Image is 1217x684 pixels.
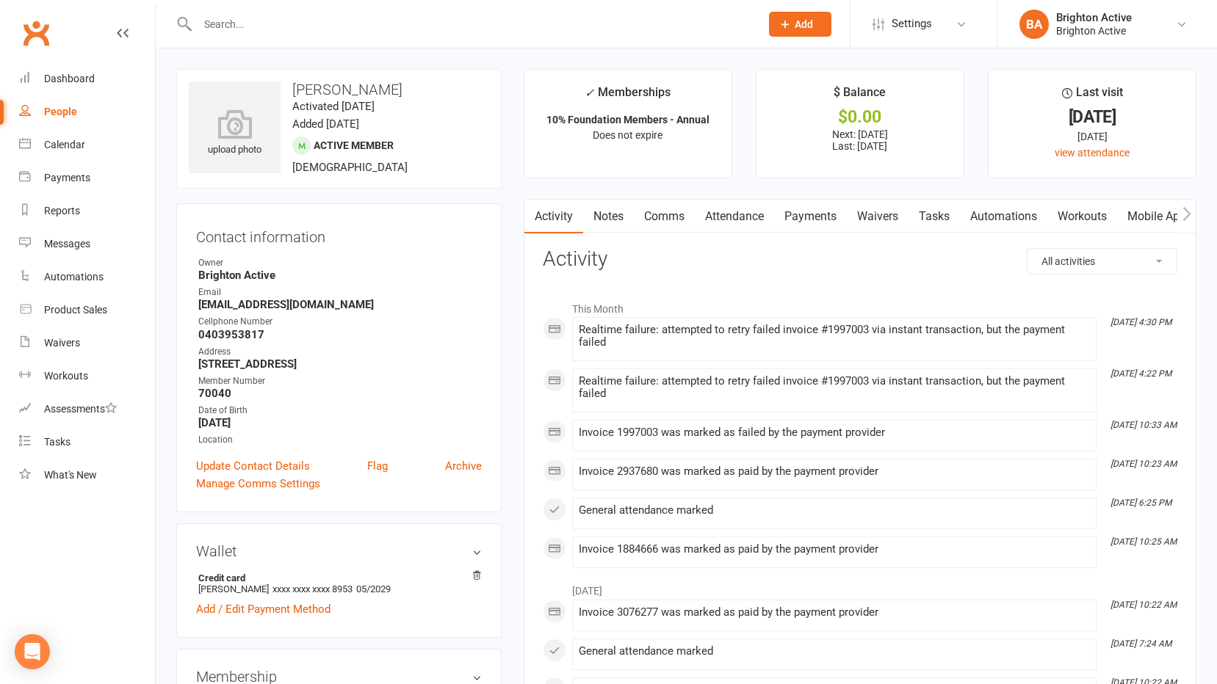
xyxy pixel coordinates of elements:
[314,139,394,151] span: Active member
[909,200,960,233] a: Tasks
[1056,11,1132,24] div: Brighton Active
[272,583,353,594] span: xxxx xxxx xxxx 8953
[198,357,482,371] strong: [STREET_ADDRESS]
[44,73,95,84] div: Dashboard
[1111,459,1177,469] i: [DATE] 10:23 AM
[196,457,310,475] a: Update Contact Details
[585,83,671,110] div: Memberships
[543,575,1177,599] li: [DATE]
[198,269,482,282] strong: Brighton Active
[198,285,482,299] div: Email
[774,200,847,233] a: Payments
[44,238,90,250] div: Messages
[579,465,1090,478] div: Invoice 2937680 was marked as paid by the payment provider
[634,200,695,233] a: Comms
[960,200,1047,233] a: Automations
[44,106,77,117] div: People
[1019,10,1049,39] div: BA
[583,200,634,233] a: Notes
[198,387,482,400] strong: 70040
[585,86,594,100] i: ✓
[198,416,482,429] strong: [DATE]
[44,337,80,349] div: Waivers
[769,12,831,37] button: Add
[19,161,155,194] a: Payments
[770,109,950,125] div: $0.00
[19,360,155,393] a: Workouts
[198,433,482,447] div: Location
[1117,200,1196,233] a: Mobile App
[196,600,331,618] a: Add / Edit Payment Method
[19,261,155,294] a: Automations
[1055,147,1130,159] a: view attendance
[44,370,88,382] div: Workouts
[19,327,155,360] a: Waivers
[579,645,1090,658] div: General attendance marked
[1111,498,1171,508] i: [DATE] 6:25 PM
[19,393,155,426] a: Assessments
[1062,83,1123,109] div: Last visit
[1002,109,1182,125] div: [DATE]
[292,100,375,113] time: Activated [DATE]
[593,129,662,141] span: Does not expire
[834,83,886,109] div: $ Balance
[198,256,482,270] div: Owner
[198,345,482,359] div: Address
[189,109,281,158] div: upload photo
[44,139,85,150] div: Calendar
[44,205,80,217] div: Reports
[19,426,155,459] a: Tasks
[196,543,482,559] h3: Wallet
[524,200,583,233] a: Activity
[1111,420,1177,430] i: [DATE] 10:33 AM
[18,15,54,51] a: Clubworx
[1111,600,1177,610] i: [DATE] 10:22 AM
[198,328,482,341] strong: 0403953817
[19,228,155,261] a: Messages
[15,634,50,669] div: Open Intercom Messenger
[196,475,320,492] a: Manage Comms Settings
[44,172,90,183] div: Payments
[19,194,155,228] a: Reports
[198,315,482,329] div: Cellphone Number
[19,459,155,492] a: What's New
[795,18,813,30] span: Add
[1002,128,1182,145] div: [DATE]
[546,114,709,125] strong: 10% Foundation Members - Annual
[1111,317,1171,327] i: [DATE] 4:30 PM
[189,81,489,98] h3: [PERSON_NAME]
[1111,536,1177,547] i: [DATE] 10:25 AM
[44,469,97,481] div: What's New
[579,324,1090,349] div: Realtime failure: attempted to retry failed invoice #1997003 via instant transaction, but the pay...
[198,572,474,583] strong: Credit card
[770,128,950,152] p: Next: [DATE] Last: [DATE]
[193,14,750,34] input: Search...
[198,374,482,388] div: Member Number
[579,375,1090,400] div: Realtime failure: attempted to retry failed invoice #1997003 via instant transaction, but the pay...
[44,436,71,448] div: Tasks
[44,271,104,283] div: Automations
[356,583,391,594] span: 05/2029
[1047,200,1117,233] a: Workouts
[1111,638,1171,649] i: [DATE] 7:24 AM
[579,426,1090,439] div: Invoice 1997003 was marked as failed by the payment provider
[1056,24,1132,37] div: Brighton Active
[695,200,774,233] a: Attendance
[44,403,117,415] div: Assessments
[445,457,482,475] a: Archive
[892,7,932,40] span: Settings
[367,457,388,475] a: Flag
[19,62,155,95] a: Dashboard
[19,95,155,128] a: People
[44,304,107,316] div: Product Sales
[196,223,482,245] h3: Contact information
[579,504,1090,517] div: General attendance marked
[543,248,1177,271] h3: Activity
[579,606,1090,619] div: Invoice 3076277 was marked as paid by the payment provider
[579,543,1090,556] div: Invoice 1884666 was marked as paid by the payment provider
[292,161,408,174] span: [DEMOGRAPHIC_DATA]
[196,570,482,597] li: [PERSON_NAME]
[543,294,1177,317] li: This Month
[1111,368,1171,379] i: [DATE] 4:22 PM
[292,117,359,131] time: Added [DATE]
